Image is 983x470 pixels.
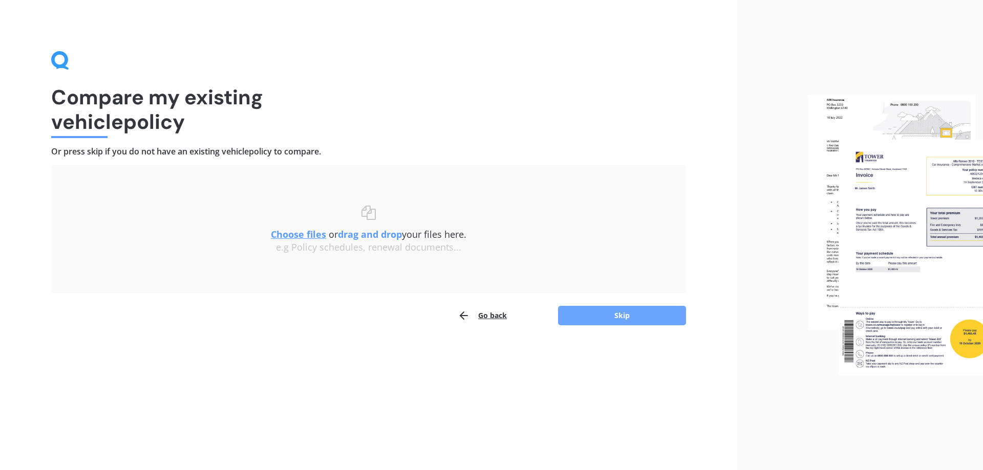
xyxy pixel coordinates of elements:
b: drag and drop [338,228,402,240]
span: or your files here. [271,228,466,240]
button: Skip [558,306,686,325]
button: Go back [458,305,507,326]
h1: Compare my existing vehicle policy [51,85,686,134]
h4: Or press skip if you do not have an existing vehicle policy to compare. [51,146,686,157]
u: Choose files [271,228,326,240]
img: files.webp [808,95,983,376]
div: e.g Policy schedules, renewal documents... [72,242,666,253]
